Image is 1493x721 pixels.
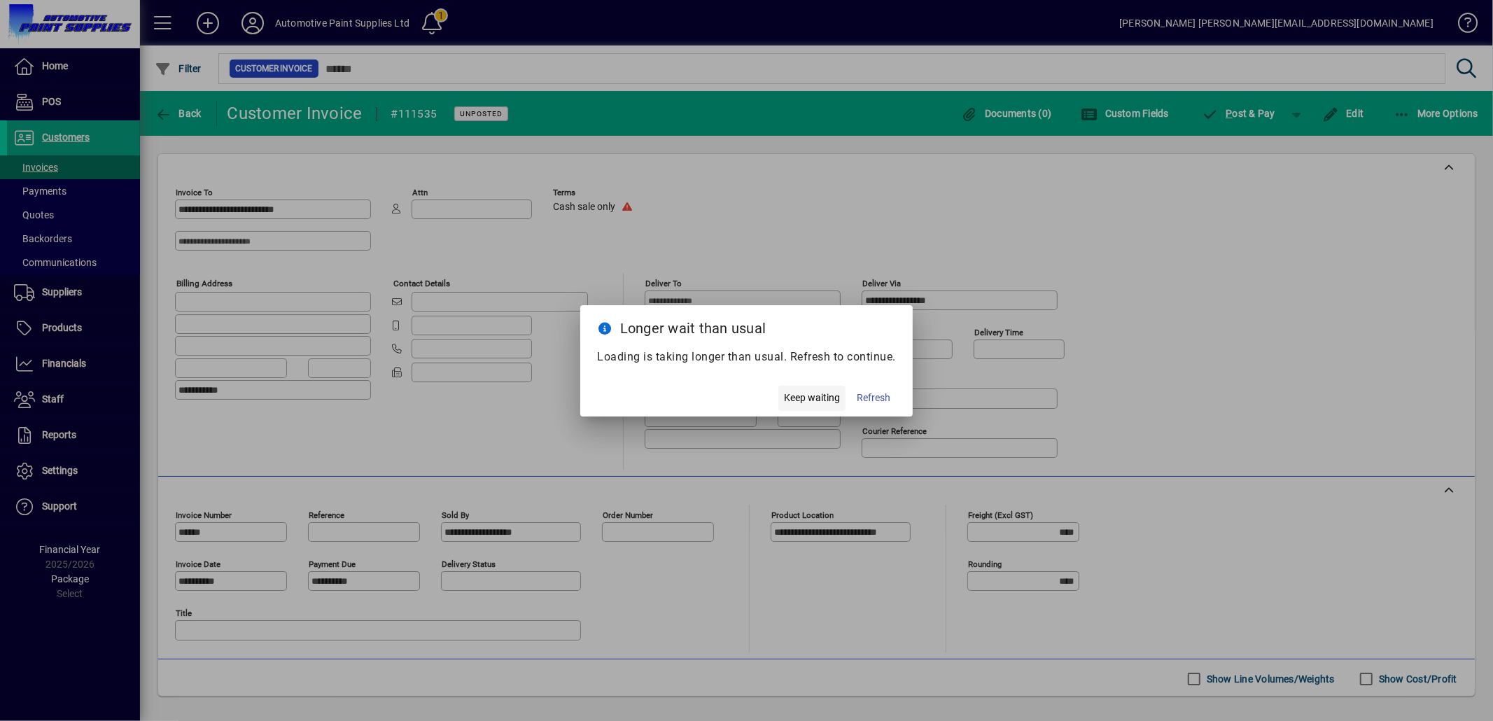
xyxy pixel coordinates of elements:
button: Keep waiting [778,386,846,411]
span: Keep waiting [784,391,840,405]
span: Refresh [857,391,890,405]
span: Longer wait than usual [620,320,766,337]
button: Refresh [851,386,896,411]
p: Loading is taking longer than usual. Refresh to continue. [597,349,896,365]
